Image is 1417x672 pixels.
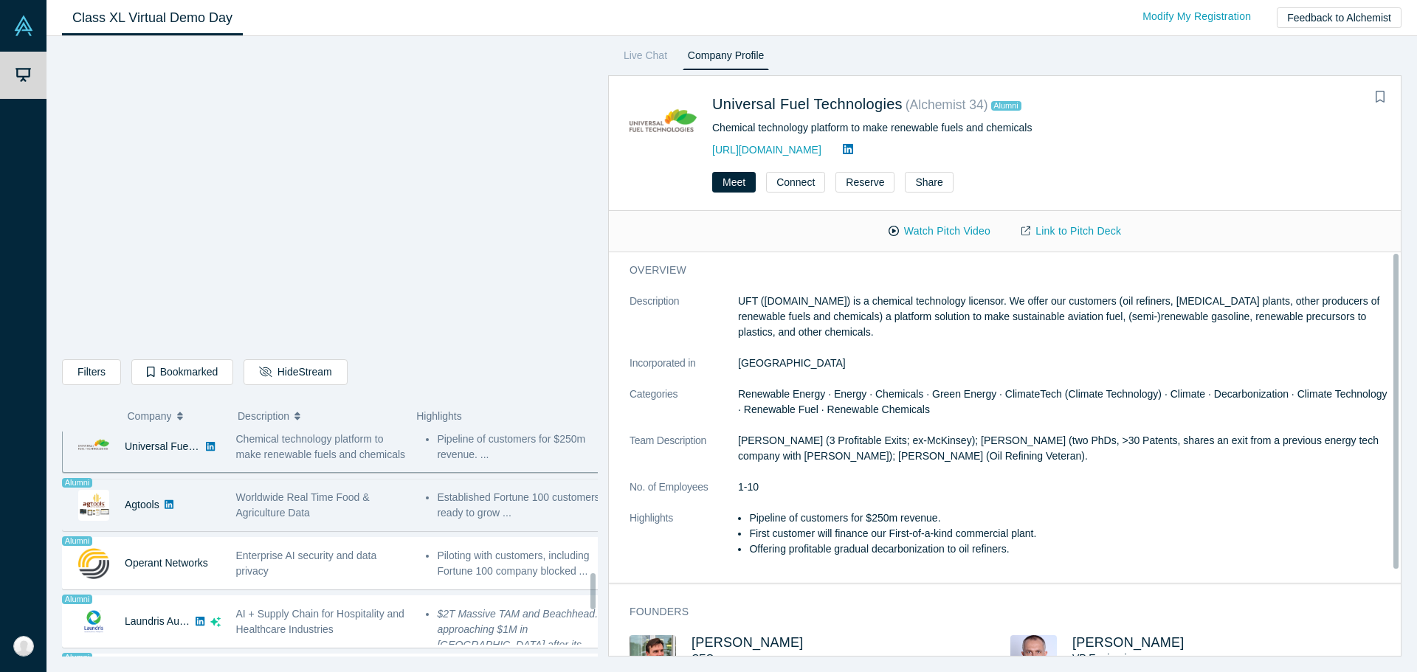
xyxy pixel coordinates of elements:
button: Bookmark [1370,87,1390,108]
button: Connect [766,172,825,193]
dt: Categories [630,387,738,433]
dt: No. of Employees [630,479,738,510]
span: Enterprise AI security and data privacy [236,550,377,577]
a: [PERSON_NAME] [692,635,804,650]
a: [PERSON_NAME] [1072,635,1185,650]
span: Alumni [62,653,92,662]
a: Modify My Registration [1127,4,1266,30]
li: Established Fortune 100 customers ready to grow ... [437,490,600,521]
button: Feedback to Alchemist [1277,7,1402,28]
dd: 1-10 [738,479,1391,495]
h3: overview [630,263,1371,278]
dt: Description [630,294,738,356]
img: Alchemist Vault Logo [13,15,34,36]
span: Alumni [991,101,1021,111]
span: Alumni [62,478,92,488]
img: Aneri Patel's Account [13,636,34,657]
span: CEO [692,652,714,664]
button: Watch Pitch Video [873,218,1006,244]
button: Description [238,401,401,432]
img: Universal Fuel Technologies's Logo [630,92,697,159]
a: Agtools [125,499,159,510]
em: $2T Massive TAM and Beachhead. approaching $1M in [GEOGRAPHIC_DATA] after its ... [437,608,598,651]
dd: [GEOGRAPHIC_DATA] [738,356,1391,371]
button: Share [905,172,953,193]
iframe: Alchemist Class XL Demo Day: Vault [63,48,597,348]
dt: Incorporated in [630,356,738,387]
img: Laundris Autonomous Inventory Management's Logo [78,606,109,637]
button: Reserve [835,172,894,193]
small: ( Alchemist 34 ) [906,97,988,112]
a: Class XL Virtual Demo Day [62,1,243,35]
span: Alumni [62,536,92,546]
li: Offering profitable gradual decarbonization to oil refiners. [749,541,1391,557]
a: Company Profile [683,46,769,70]
li: Pipeline of customers for $250m revenue. [749,510,1391,526]
li: Pipeline of customers for $250m revenue. ... [437,432,600,463]
span: Description [238,401,289,432]
img: Universal Fuel Technologies's Logo [78,432,109,463]
span: Renewable Energy · Energy · Chemicals · Green Energy · ClimateTech (Climate Technology) · Climate... [738,388,1387,415]
p: UFT ([DOMAIN_NAME]) is a chemical technology licensor. We offer our customers (oil refiners, [MED... [738,294,1391,340]
a: Link to Pitch Deck [1006,218,1137,244]
button: Bookmarked [131,359,233,385]
button: Meet [712,172,756,193]
a: Operant Networks [125,557,208,569]
a: Universal Fuel Technologies [125,440,254,452]
span: Chemical technology platform to make renewable fuels and chemicals [236,433,406,460]
li: Piloting with customers, including Fortune 100 company blocked ... [437,548,600,579]
span: AI + Supply Chain for Hospitality and Healthcare Industries [236,608,404,635]
a: Live Chat [618,46,672,70]
span: Alumni [62,595,92,604]
dt: Highlights [630,510,738,572]
a: Universal Fuel Technologies [712,96,903,112]
img: Operant Networks's Logo [78,548,109,579]
button: Filters [62,359,121,385]
img: Agtools's Logo [78,490,109,521]
span: VP Enginering [1072,652,1138,664]
button: Company [128,401,223,432]
button: HideStream [244,359,347,385]
span: Company [128,401,172,432]
h3: Founders [630,604,1371,620]
div: Chemical technology platform to make renewable fuels and chemicals [712,120,1204,136]
span: Highlights [416,410,461,422]
a: Laundris Autonomous Inventory Management [125,615,334,627]
span: Worldwide Real Time Food & Agriculture Data [236,491,370,519]
svg: dsa ai sparkles [210,617,221,627]
p: [PERSON_NAME] (3 Profitable Exits; ex-McKinsey); [PERSON_NAME] (two PhDs, >30 Patents, shares an ... [738,433,1391,464]
li: First customer will finance our First-of-a-kind commercial plant. [749,526,1391,541]
a: [URL][DOMAIN_NAME] [712,144,821,156]
dt: Team Description [630,433,738,479]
